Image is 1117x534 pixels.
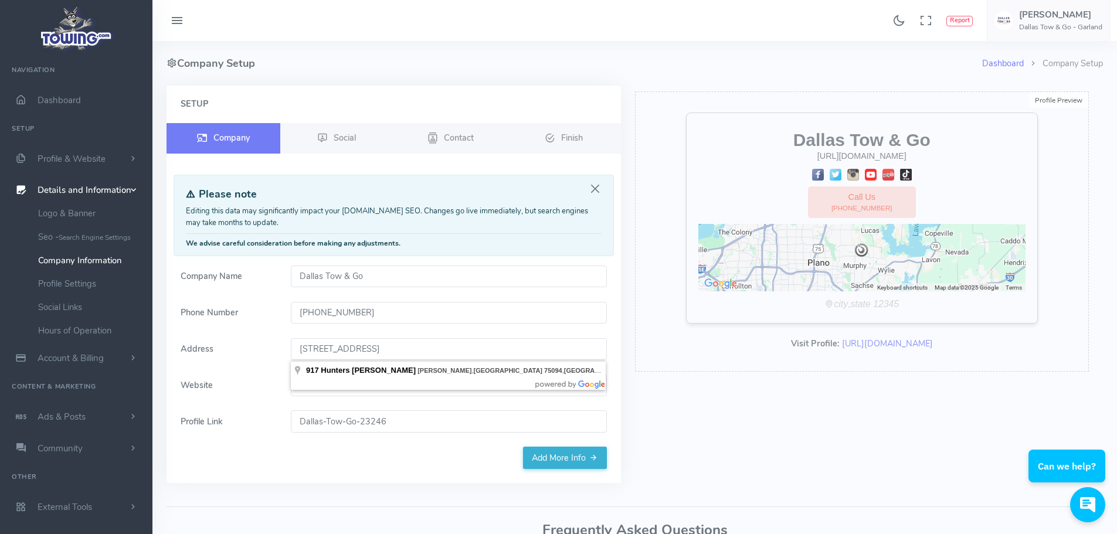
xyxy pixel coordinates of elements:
span: Company [213,131,250,143]
span: 75094 [544,367,562,374]
a: Add More Info [523,447,607,469]
a: Dashboard [982,57,1024,69]
h5: [PERSON_NAME] [1019,10,1102,19]
label: Phone Number [174,302,284,324]
b: Visit Profile: [791,338,840,349]
label: Website [174,374,284,396]
h6: We advise careful consideration before making any adjustments. [186,240,602,247]
p: Editing this data may significantly impact your [DOMAIN_NAME] SEO. Changes go live immediately, b... [186,206,602,229]
i: 12345 [873,299,899,309]
span: Hunters [PERSON_NAME] [321,366,416,375]
div: , [698,297,1026,311]
label: Company Name [174,266,284,288]
button: Keyboard shortcuts [877,284,928,292]
a: Seo -Search Engine Settings [29,225,152,249]
span: Details and Information [38,185,131,196]
i: city [834,299,848,309]
i: state [850,299,870,309]
img: Google [701,276,740,291]
label: Address [174,338,284,360]
input: Enter a location [291,338,607,360]
span: Contact [444,131,474,143]
img: logo [37,4,116,53]
h4: Setup [181,100,607,109]
span: Dashboard [38,94,81,106]
h4: Please note [186,189,602,200]
span: Finish [561,131,583,143]
span: Social [334,131,356,143]
span: [PHONE_NUMBER] [831,203,892,213]
span: Map data ©2025 Google [935,284,999,291]
button: Close [589,183,602,196]
label: Profile Link [174,410,284,433]
span: [PERSON_NAME] [417,367,471,374]
a: Social Links [29,295,152,319]
li: Company Setup [1024,57,1103,70]
small: Search Engine Settings [59,233,131,242]
span: Account & Billing [38,352,104,364]
span: [GEOGRAPHIC_DATA] [473,367,542,374]
a: Logo & Banner [29,202,152,225]
span: [GEOGRAPHIC_DATA] [564,367,633,374]
a: [URL][DOMAIN_NAME] [842,338,933,349]
span: External Tools [38,501,92,513]
a: Call Us[PHONE_NUMBER] [808,186,916,219]
a: Terms (opens in new tab) [1006,284,1022,291]
h2: Dallas Tow & Go [698,131,1026,150]
button: Report [946,16,973,26]
h6: Dallas Tow & Go - Garland [1019,23,1102,31]
iframe: Conversations [1021,417,1117,534]
span: Community [38,443,83,454]
img: user-image [994,11,1013,30]
span: Ads & Posts [38,411,86,423]
a: Open this area in Google Maps (opens a new window) [701,276,740,291]
a: Profile Settings [29,272,152,295]
div: [URL][DOMAIN_NAME] [698,150,1026,163]
span: 917 [306,366,319,375]
a: Hours of Operation [29,319,152,342]
a: Company Information [29,249,152,272]
div: Profile Preview [1029,92,1088,108]
span: , , [417,367,633,374]
h4: Company Setup [167,41,982,86]
span: Profile & Website [38,153,106,165]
